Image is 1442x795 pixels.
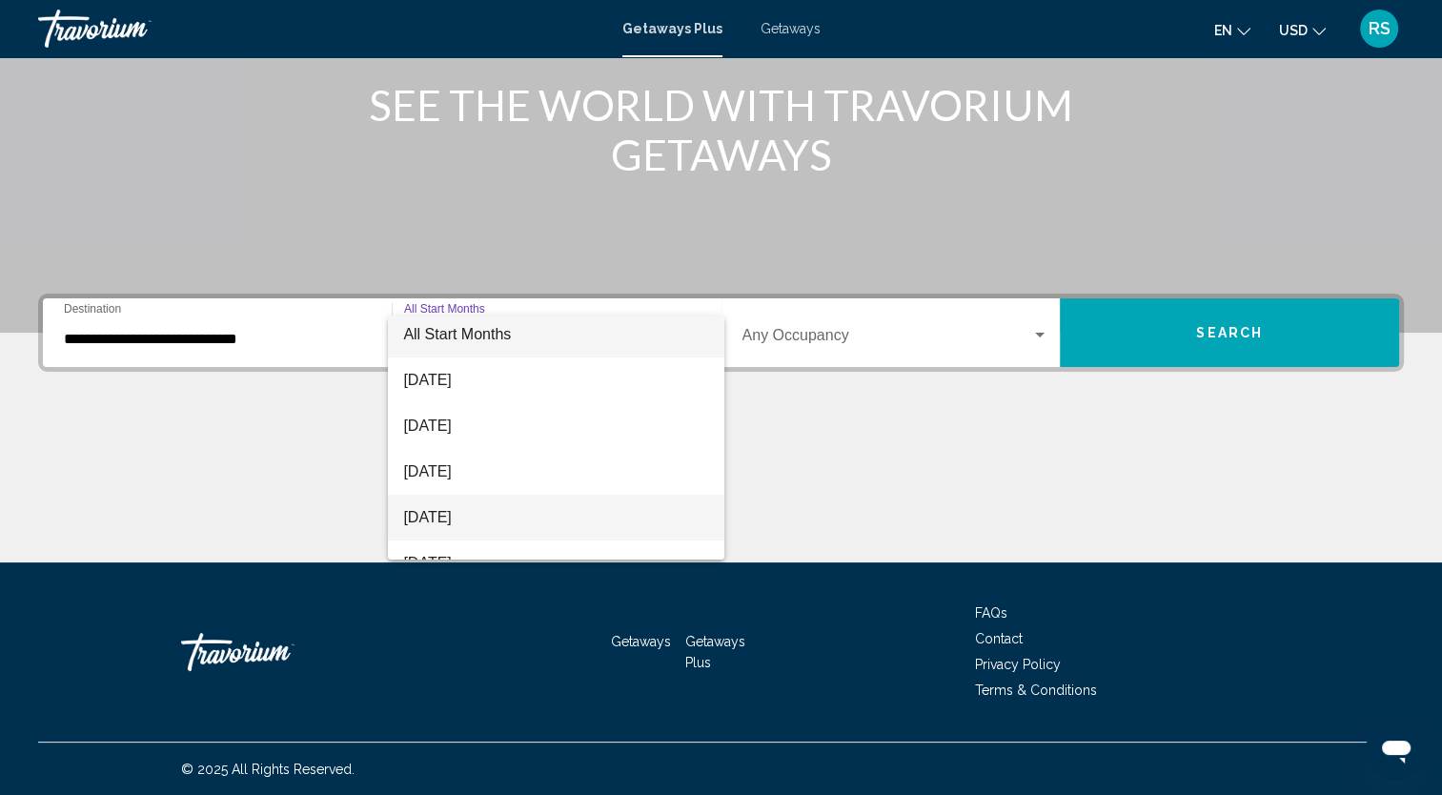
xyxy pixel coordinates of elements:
span: [DATE] [403,495,709,540]
span: [DATE] [403,449,709,495]
span: [DATE] [403,540,709,586]
span: All Start Months [403,326,511,342]
iframe: Button to launch messaging window [1366,719,1427,780]
span: [DATE] [403,403,709,449]
span: [DATE] [403,357,709,403]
